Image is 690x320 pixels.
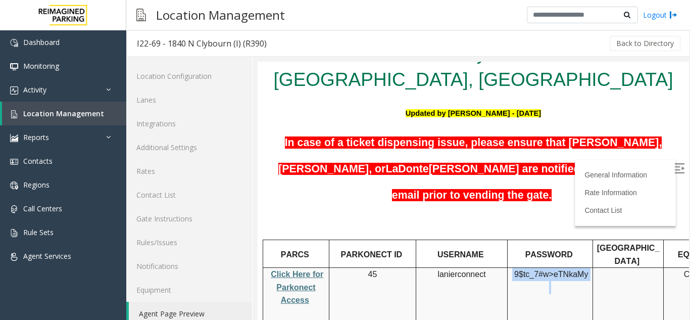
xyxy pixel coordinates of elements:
[134,101,411,140] span: [PERSON_NAME] are notified via phone call or email prior to vending the gate.
[126,278,252,302] a: Equipment
[610,36,680,51] button: Back to Directory
[420,189,468,197] span: EQUIPMENT
[10,253,18,261] img: 'icon'
[126,183,252,207] a: Contact List
[417,102,427,112] img: Open/Close Sidebar Menu
[128,101,171,114] span: LaDonte
[339,182,402,204] span: [GEOGRAPHIC_DATA]
[327,109,389,117] a: General Information
[126,159,252,183] a: Rates
[643,10,677,20] a: Logout
[23,251,71,261] span: Agent Services
[126,207,252,231] a: Gate Instructions
[126,231,252,254] a: Rules/Issues
[669,10,677,20] img: logout
[126,88,252,112] a: Lanes
[180,208,228,217] span: lanierconnect
[151,3,290,27] h3: Location Management
[83,189,144,197] span: PARKONECT ID
[10,229,18,237] img: 'icon'
[10,39,18,47] img: 'icon'
[10,86,18,95] img: 'icon'
[2,102,126,125] a: Location Management
[327,127,379,135] a: Rate Information
[23,61,59,71] span: Monitoring
[23,37,60,47] span: Dashboard
[111,208,120,217] span: 45
[180,189,226,197] span: USERNAME
[10,205,18,213] img: 'icon'
[136,3,146,27] img: pageIcon
[10,110,18,118] img: 'icon'
[426,208,462,217] span: CC ONLY
[23,132,49,142] span: Reports
[126,64,252,88] a: Location Configuration
[148,48,154,56] span: U
[21,75,404,113] span: In case of a ticket dispensing issue, please ensure that [PERSON_NAME], [PERSON_NAME], or
[10,134,18,142] img: 'icon'
[126,254,252,278] a: Notifications
[23,156,53,166] span: Contacts
[23,189,52,197] span: PARCS
[126,135,252,159] a: Additional Settings
[23,204,62,213] span: Call Centers
[268,189,315,197] span: PASSWORD
[257,208,296,217] span: 9$tc_7#w>
[13,208,66,243] a: Click Here for Parkonect Access
[23,85,46,95] span: Activity
[23,180,50,190] span: Regions
[327,145,364,153] a: Contact List
[126,112,252,135] a: Integrations
[10,63,18,71] img: 'icon'
[137,37,267,50] div: I22-69 - 1840 N Clybourn (I) (R390)
[153,48,283,56] span: pdated by [PERSON_NAME] - [DATE]
[296,208,330,217] span: eTNkaMy
[10,181,18,190] img: 'icon'
[10,158,18,166] img: 'icon'
[23,227,54,237] span: Rule Sets
[23,109,104,118] span: Location Management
